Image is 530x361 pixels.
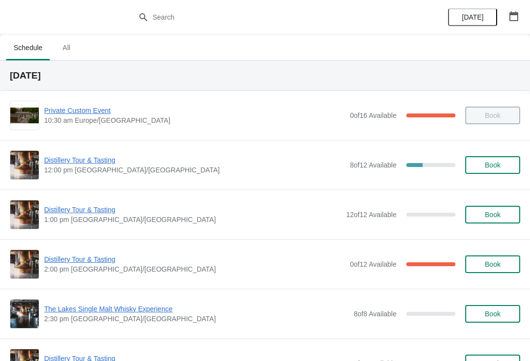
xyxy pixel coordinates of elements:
img: Private Custom Event | | 10:30 am Europe/London [10,108,39,124]
span: 10:30 am Europe/[GEOGRAPHIC_DATA] [44,115,345,125]
span: 0 of 16 Available [350,111,397,119]
button: Book [465,255,520,273]
img: Distillery Tour & Tasting | | 2:00 pm Europe/London [10,250,39,278]
span: 2:30 pm [GEOGRAPHIC_DATA]/[GEOGRAPHIC_DATA] [44,314,349,324]
button: Book [465,156,520,174]
button: Book [465,206,520,223]
button: [DATE] [448,8,497,26]
span: Private Custom Event [44,106,345,115]
img: The Lakes Single Malt Whisky Experience | | 2:30 pm Europe/London [10,300,39,328]
span: Book [485,260,501,268]
span: 8 of 8 Available [354,310,397,318]
input: Search [152,8,397,26]
span: Distillery Tour & Tasting [44,155,345,165]
span: 12 of 12 Available [346,211,397,219]
img: Distillery Tour & Tasting | | 12:00 pm Europe/London [10,151,39,179]
span: [DATE] [462,13,483,21]
span: 12:00 pm [GEOGRAPHIC_DATA]/[GEOGRAPHIC_DATA] [44,165,345,175]
span: 0 of 12 Available [350,260,397,268]
span: Distillery Tour & Tasting [44,254,345,264]
button: Book [465,305,520,323]
span: The Lakes Single Malt Whisky Experience [44,304,349,314]
span: Book [485,310,501,318]
span: 2:00 pm [GEOGRAPHIC_DATA]/[GEOGRAPHIC_DATA] [44,264,345,274]
span: 1:00 pm [GEOGRAPHIC_DATA]/[GEOGRAPHIC_DATA] [44,215,341,224]
img: Distillery Tour & Tasting | | 1:00 pm Europe/London [10,200,39,229]
span: Distillery Tour & Tasting [44,205,341,215]
span: Schedule [6,39,50,56]
span: 8 of 12 Available [350,161,397,169]
span: Book [485,161,501,169]
span: Book [485,211,501,219]
span: All [54,39,79,56]
h2: [DATE] [10,71,520,81]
